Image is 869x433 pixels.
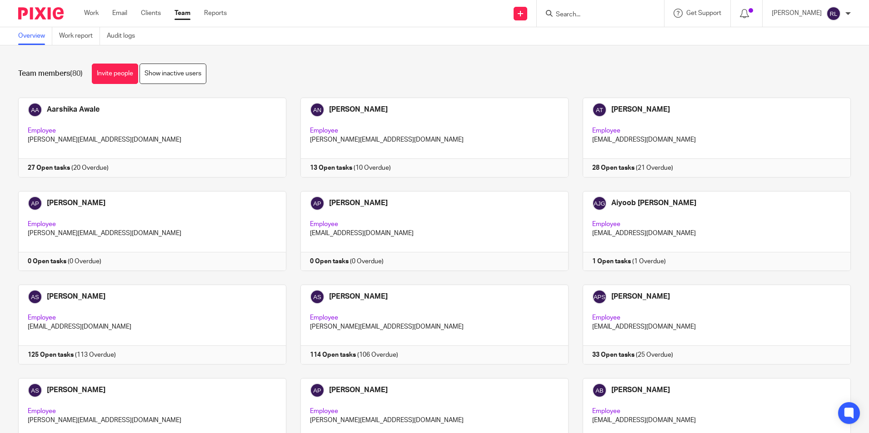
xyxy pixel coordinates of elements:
[92,64,138,84] a: Invite people
[107,27,142,45] a: Audit logs
[826,6,841,21] img: svg%3E
[70,70,83,77] span: (80)
[59,27,100,45] a: Work report
[141,9,161,18] a: Clients
[84,9,99,18] a: Work
[18,69,83,79] h1: Team members
[112,9,127,18] a: Email
[772,9,822,18] p: [PERSON_NAME]
[204,9,227,18] a: Reports
[555,11,637,19] input: Search
[140,64,206,84] a: Show inactive users
[175,9,190,18] a: Team
[18,7,64,20] img: Pixie
[686,10,721,16] span: Get Support
[18,27,52,45] a: Overview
